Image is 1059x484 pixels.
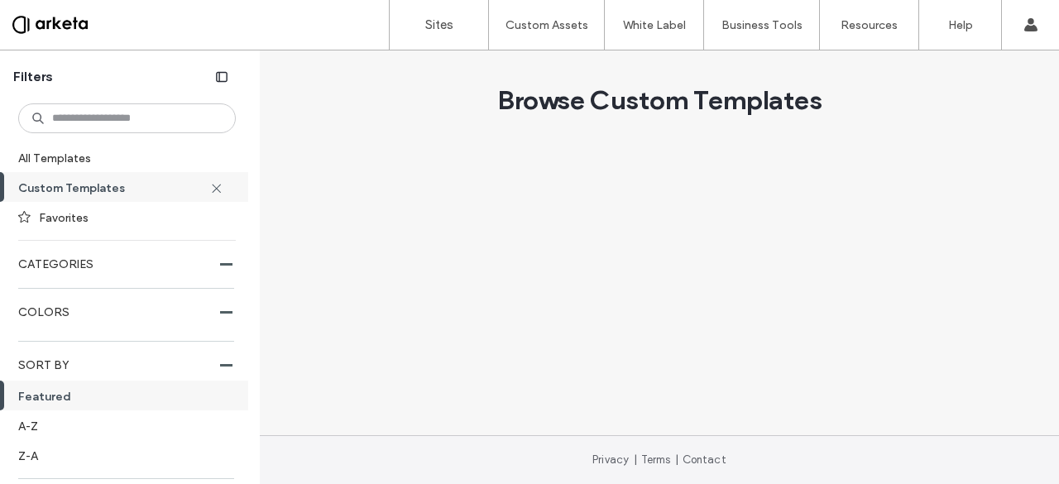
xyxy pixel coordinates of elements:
[18,143,232,172] label: All Templates
[592,453,629,466] a: Privacy
[18,297,220,328] label: COLORS
[634,453,637,466] span: |
[948,18,973,32] label: Help
[18,441,232,470] label: Z-A
[18,411,232,440] label: A-Z
[623,18,686,32] label: White Label
[497,84,822,116] span: Browse Custom Templates
[721,18,803,32] label: Business Tools
[683,453,726,466] a: Contact
[506,18,588,32] label: Custom Assets
[18,350,220,381] label: SORT BY
[18,173,210,202] label: Custom Templates
[641,453,671,466] a: Terms
[18,381,221,410] label: Featured
[425,17,453,32] label: Sites
[37,12,71,26] span: Help
[18,249,220,280] label: CATEGORIES
[841,18,898,32] label: Resources
[39,203,222,232] label: Favorites
[675,453,678,466] span: |
[13,68,53,86] span: Filters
